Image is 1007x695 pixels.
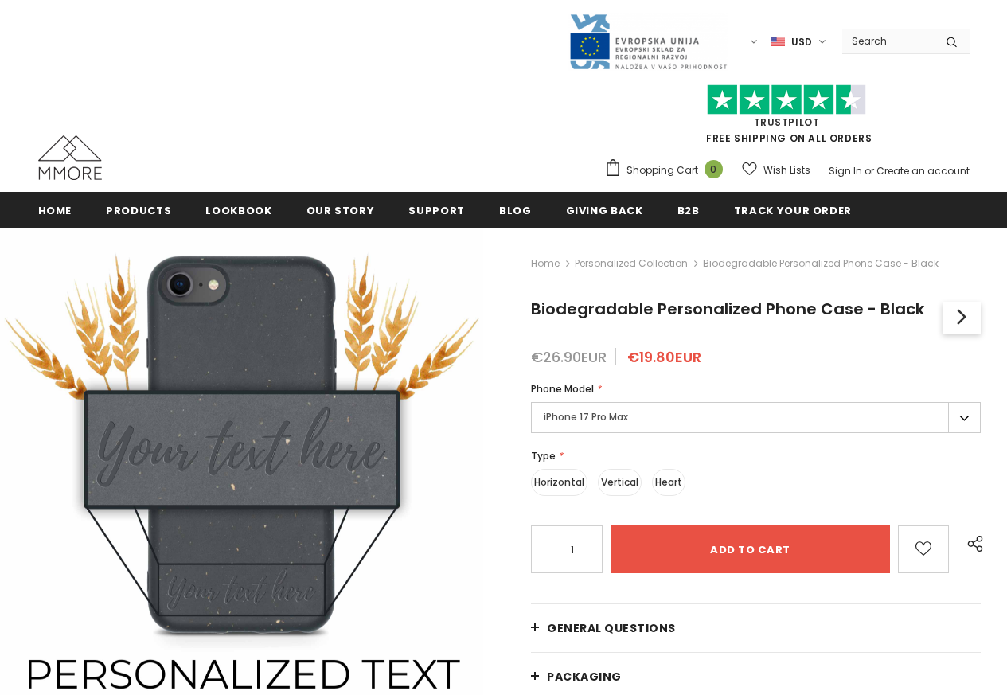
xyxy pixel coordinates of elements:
span: Track your order [734,203,852,218]
span: Lookbook [205,203,271,218]
span: Products [106,203,171,218]
label: iPhone 17 Pro Max [531,402,981,433]
span: 0 [705,160,723,178]
a: Blog [499,192,532,228]
span: Type [531,449,556,463]
a: Giving back [566,192,643,228]
input: Add to cart [611,525,890,573]
span: General Questions [547,620,676,636]
a: Track your order [734,192,852,228]
a: Home [38,192,72,228]
a: Javni Razpis [568,34,728,48]
span: B2B [677,203,700,218]
a: Create an account [876,164,970,178]
a: Products [106,192,171,228]
a: Lookbook [205,192,271,228]
a: Personalized Collection [575,256,688,270]
a: support [408,192,465,228]
span: or [865,164,874,178]
label: Heart [652,469,685,496]
a: Wish Lists [742,156,810,184]
a: Home [531,254,560,273]
span: Biodegradable Personalized Phone Case - Black [703,254,939,273]
span: Giving back [566,203,643,218]
a: General Questions [531,604,981,652]
span: Blog [499,203,532,218]
span: FREE SHIPPING ON ALL ORDERS [604,92,970,145]
input: Search Site [842,29,934,53]
a: Shopping Cart 0 [604,158,731,182]
a: Sign In [829,164,862,178]
span: Shopping Cart [626,162,698,178]
span: PACKAGING [547,669,622,685]
img: Trust Pilot Stars [707,84,866,115]
a: Our Story [306,192,375,228]
img: Javni Razpis [568,13,728,71]
label: Vertical [598,469,642,496]
span: Phone Model [531,382,594,396]
span: €19.80EUR [627,347,701,367]
span: USD [791,34,812,50]
img: USD [771,35,785,49]
span: Home [38,203,72,218]
a: Trustpilot [754,115,820,129]
a: B2B [677,192,700,228]
span: €26.90EUR [531,347,607,367]
span: Biodegradable Personalized Phone Case - Black [531,298,924,320]
span: Wish Lists [763,162,810,178]
span: Our Story [306,203,375,218]
img: MMORE Cases [38,135,102,180]
label: Horizontal [531,469,587,496]
span: support [408,203,465,218]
